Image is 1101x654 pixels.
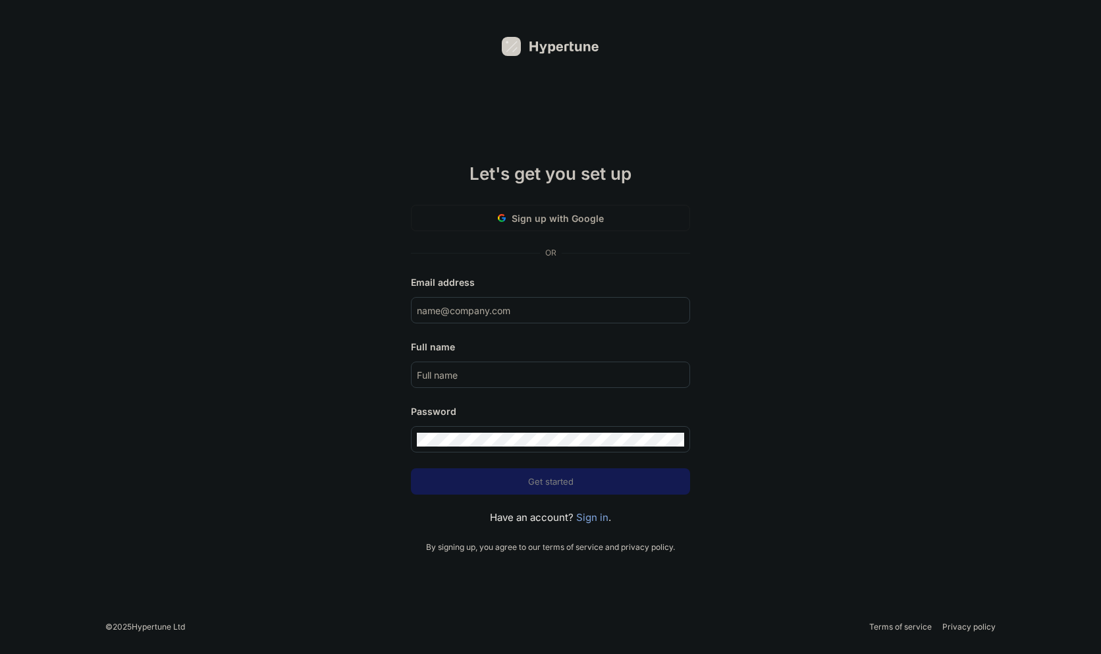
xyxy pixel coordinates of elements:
input: Full name [417,368,684,382]
a: Sign in [576,511,608,524]
button: Sign up with Google [411,205,690,231]
a: Privacy policy [942,622,996,632]
a: privacy policy [621,542,673,552]
div: Have an account? . [411,510,690,526]
div: © 2025 Hypertune Ltd [105,621,185,633]
span: Get started [528,477,574,485]
div: Email address [411,275,690,290]
div: OR [545,247,556,259]
div: Password [411,404,690,420]
div: Full name [411,339,690,355]
button: Get started [411,468,690,495]
input: name@company.com [417,304,684,317]
a: Terms of service [869,622,932,632]
p: By signing up, you agree to our and . [411,541,690,553]
h1: Let's get you set up [411,161,690,186]
a: terms of service [543,542,603,552]
span: Sign up with Google [512,211,604,225]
